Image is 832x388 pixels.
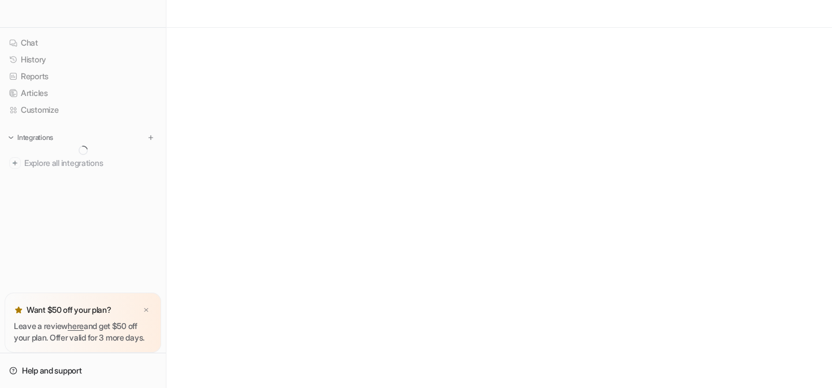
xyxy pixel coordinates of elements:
span: Explore all integrations [24,154,157,172]
a: Chat [5,35,161,51]
a: here [68,321,84,331]
a: Customize [5,102,161,118]
img: expand menu [7,134,15,142]
button: Integrations [5,132,57,143]
p: Leave a review and get $50 off your plan. Offer valid for 3 more days. [14,320,152,343]
a: Articles [5,85,161,101]
img: menu_add.svg [147,134,155,142]
p: Want $50 off your plan? [27,304,112,316]
img: x [143,306,150,314]
a: Reports [5,68,161,84]
a: Explore all integrations [5,155,161,171]
a: Help and support [5,363,161,379]
img: explore all integrations [9,157,21,169]
p: Integrations [17,133,53,142]
img: star [14,305,23,315]
a: History [5,51,161,68]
